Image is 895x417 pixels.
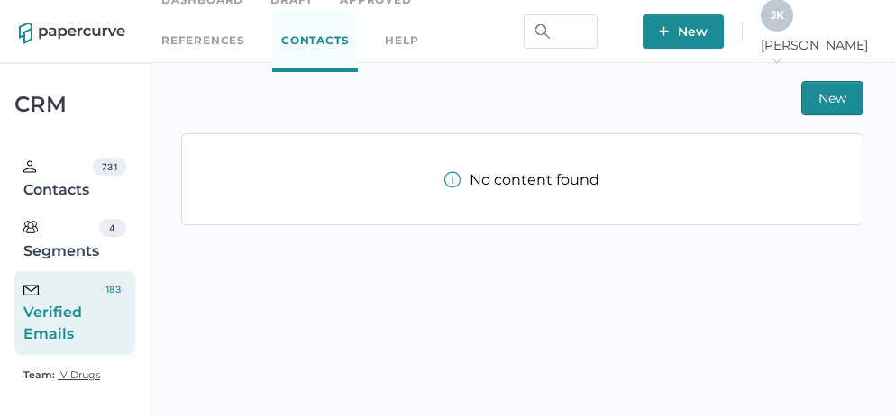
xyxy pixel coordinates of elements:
[100,280,125,298] div: 183
[659,26,669,36] img: plus-white.e19ec114.svg
[93,158,125,176] div: 731
[99,219,126,237] div: 4
[444,171,599,188] div: No content found
[23,280,100,345] div: Verified Emails
[643,14,724,49] button: New
[14,96,135,113] div: CRM
[161,31,245,50] a: References
[818,82,846,114] span: New
[272,10,358,72] a: Contacts
[535,24,550,39] img: search.bf03fe8b.svg
[19,23,125,44] img: papercurve-logo-colour.7244d18c.svg
[659,14,708,49] span: New
[761,37,876,69] span: [PERSON_NAME]
[771,8,784,22] span: J K
[770,54,782,67] i: arrow_right
[524,14,598,49] input: Search Workspace
[23,285,39,295] img: email-icon-black.c777dcea.svg
[801,81,863,115] button: New
[23,364,100,385] a: Team: IV Drugs
[23,220,38,234] img: segments.b9481e3d.svg
[58,368,100,381] span: IV Drugs
[23,158,93,201] div: Contacts
[23,219,99,262] div: Segments
[23,160,36,173] img: person.20a629c4.svg
[385,31,418,50] div: help
[444,171,461,188] img: info-tooltip-active.a952ecf1.svg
